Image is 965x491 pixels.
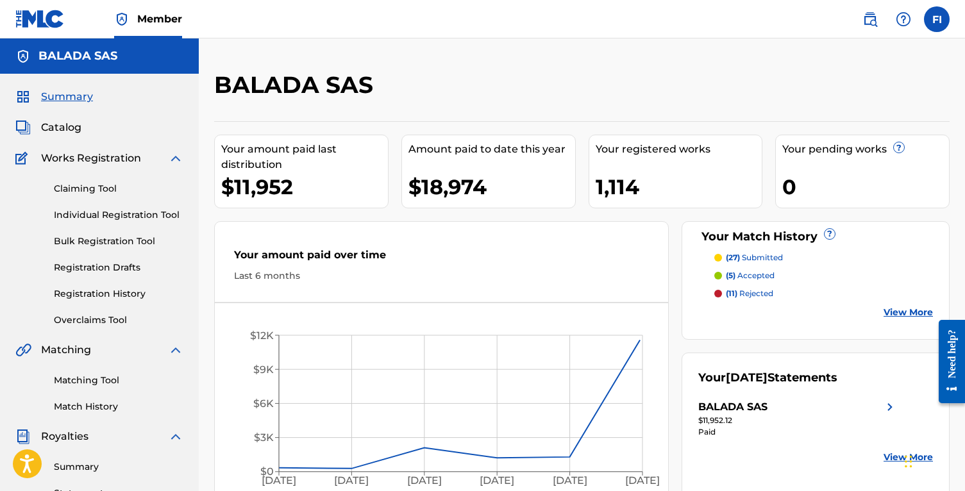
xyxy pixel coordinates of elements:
[726,288,773,299] p: rejected
[234,269,649,283] div: Last 6 months
[262,474,296,487] tspan: [DATE]
[15,429,31,444] img: Royalties
[253,397,274,410] tspan: $6K
[407,474,442,487] tspan: [DATE]
[596,142,762,157] div: Your registered works
[260,465,274,478] tspan: $0
[714,270,933,281] a: (5) accepted
[782,172,949,201] div: 0
[54,313,183,327] a: Overclaims Tool
[698,415,898,426] div: $11,952.12
[15,49,31,64] img: Accounts
[698,399,768,415] div: BALADA SAS
[862,12,878,27] img: search
[114,12,130,27] img: Top Rightsholder
[726,270,735,280] span: (5)
[54,235,183,248] a: Bulk Registration Tool
[553,474,587,487] tspan: [DATE]
[54,182,183,196] a: Claiming Tool
[905,442,912,481] div: Drag
[54,208,183,222] a: Individual Registration Tool
[168,151,183,166] img: expand
[234,247,649,269] div: Your amount paid over time
[38,49,117,63] h5: BALADA SAS
[54,374,183,387] a: Matching Tool
[698,426,898,438] div: Paid
[15,10,65,28] img: MLC Logo
[253,363,274,376] tspan: $9K
[214,71,380,99] h2: BALADA SAS
[884,306,933,319] a: View More
[408,142,575,157] div: Amount paid to date this year
[15,120,31,135] img: Catalog
[221,172,388,201] div: $11,952
[698,228,933,246] div: Your Match History
[924,6,950,32] div: User Menu
[54,261,183,274] a: Registration Drafts
[882,399,898,415] img: right chevron icon
[15,151,32,166] img: Works Registration
[901,429,965,491] iframe: Chat Widget
[726,252,783,263] p: submitted
[41,429,88,444] span: Royalties
[254,431,274,444] tspan: $3K
[15,342,31,358] img: Matching
[168,429,183,444] img: expand
[221,142,388,172] div: Your amount paid last distribution
[714,288,933,299] a: (11) rejected
[15,89,93,104] a: SummarySummary
[782,142,949,157] div: Your pending works
[596,172,762,201] div: 1,114
[726,270,775,281] p: accepted
[54,400,183,413] a: Match History
[168,342,183,358] img: expand
[929,310,965,413] iframe: Resource Center
[41,342,91,358] span: Matching
[41,120,81,135] span: Catalog
[15,89,31,104] img: Summary
[137,12,182,26] span: Member
[825,229,835,239] span: ?
[41,89,93,104] span: Summary
[726,370,768,385] span: [DATE]
[480,474,514,487] tspan: [DATE]
[54,287,183,301] a: Registration History
[698,369,837,387] div: Your Statements
[884,451,933,464] a: View More
[726,253,740,262] span: (27)
[41,151,141,166] span: Works Registration
[334,474,369,487] tspan: [DATE]
[857,6,883,32] a: Public Search
[714,252,933,263] a: (27) submitted
[891,6,916,32] div: Help
[408,172,575,201] div: $18,974
[896,12,911,27] img: help
[726,288,737,298] span: (11)
[698,399,898,438] a: BALADA SASright chevron icon$11,952.12Paid
[894,142,904,153] span: ?
[250,329,274,342] tspan: $12K
[15,120,81,135] a: CatalogCatalog
[625,474,660,487] tspan: [DATE]
[54,460,183,474] a: Summary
